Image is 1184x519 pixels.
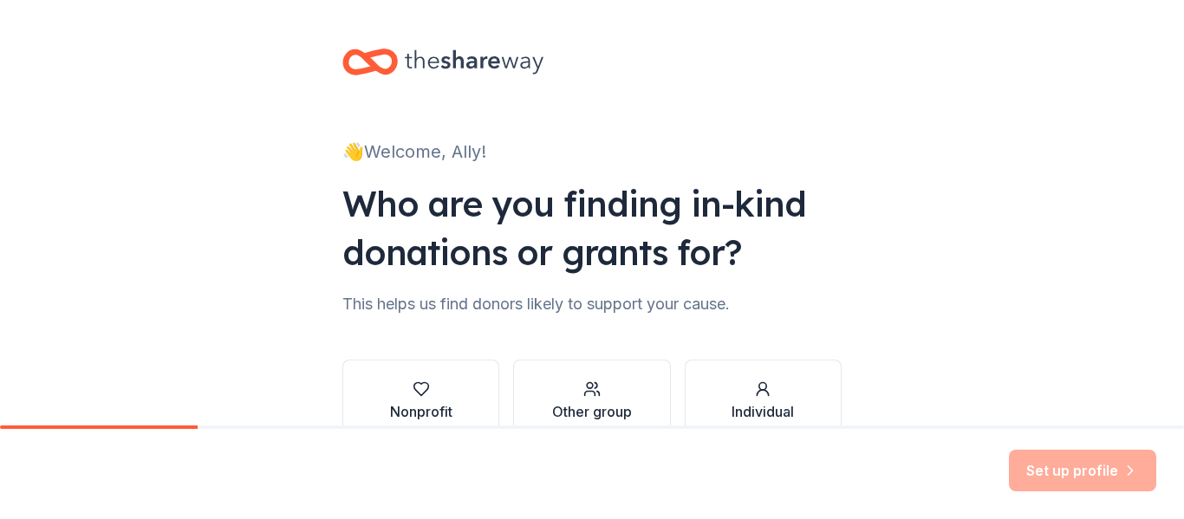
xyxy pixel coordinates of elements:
div: Other group [552,401,632,422]
div: Individual [732,401,794,422]
div: 👋 Welcome, Ally! [342,138,842,165]
button: Other group [513,360,670,443]
div: Who are you finding in-kind donations or grants for? [342,179,842,276]
button: Individual [685,360,842,443]
button: Nonprofit [342,360,499,443]
div: This helps us find donors likely to support your cause. [342,290,842,318]
div: Nonprofit [390,401,452,422]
